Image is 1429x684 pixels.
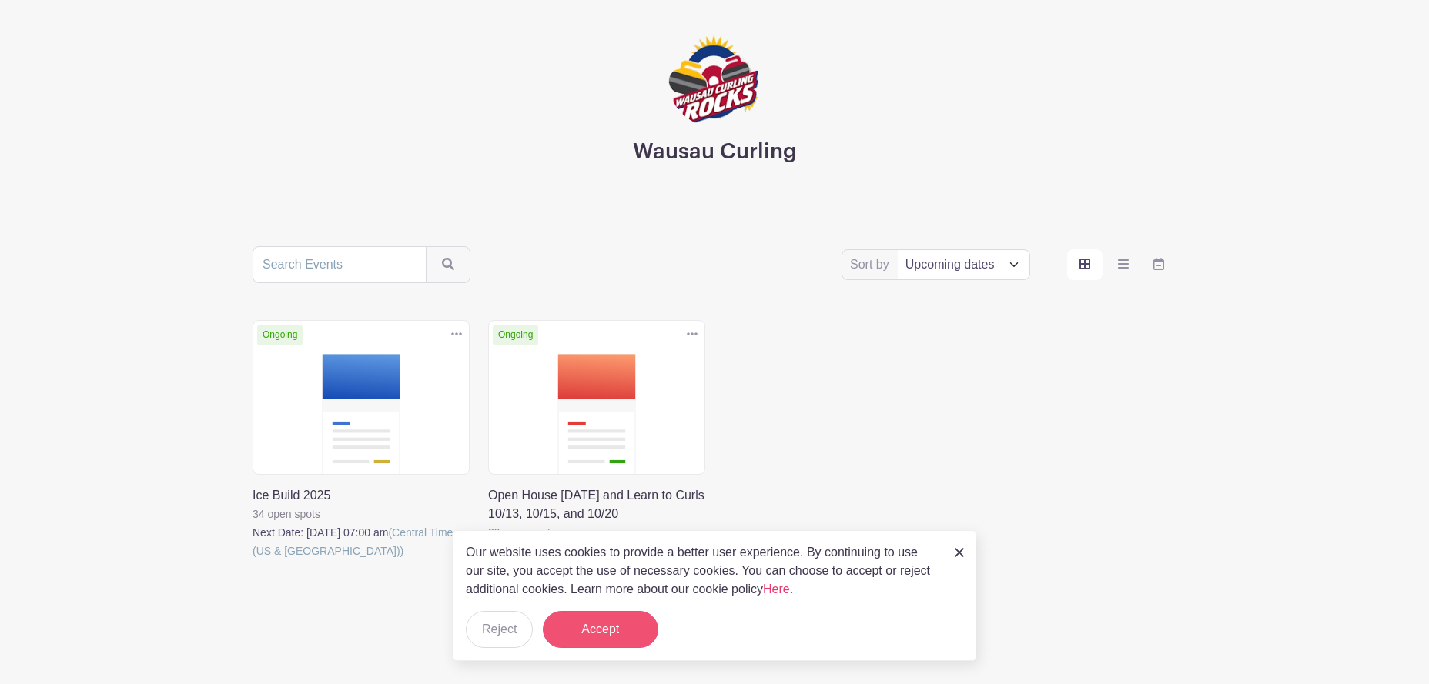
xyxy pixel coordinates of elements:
button: Reject [466,611,533,648]
img: close_button-5f87c8562297e5c2d7936805f587ecaba9071eb48480494691a3f1689db116b3.svg [955,548,964,557]
a: Here [763,582,790,596]
img: logo-1.png [668,35,761,127]
input: Search Events [253,246,427,283]
h3: Wausau Curling [633,139,797,165]
button: Accept [543,611,658,648]
div: order and view [1067,249,1176,280]
label: Sort by [850,255,894,274]
p: Our website uses cookies to provide a better user experience. By continuing to use our site, you ... [466,543,939,599]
